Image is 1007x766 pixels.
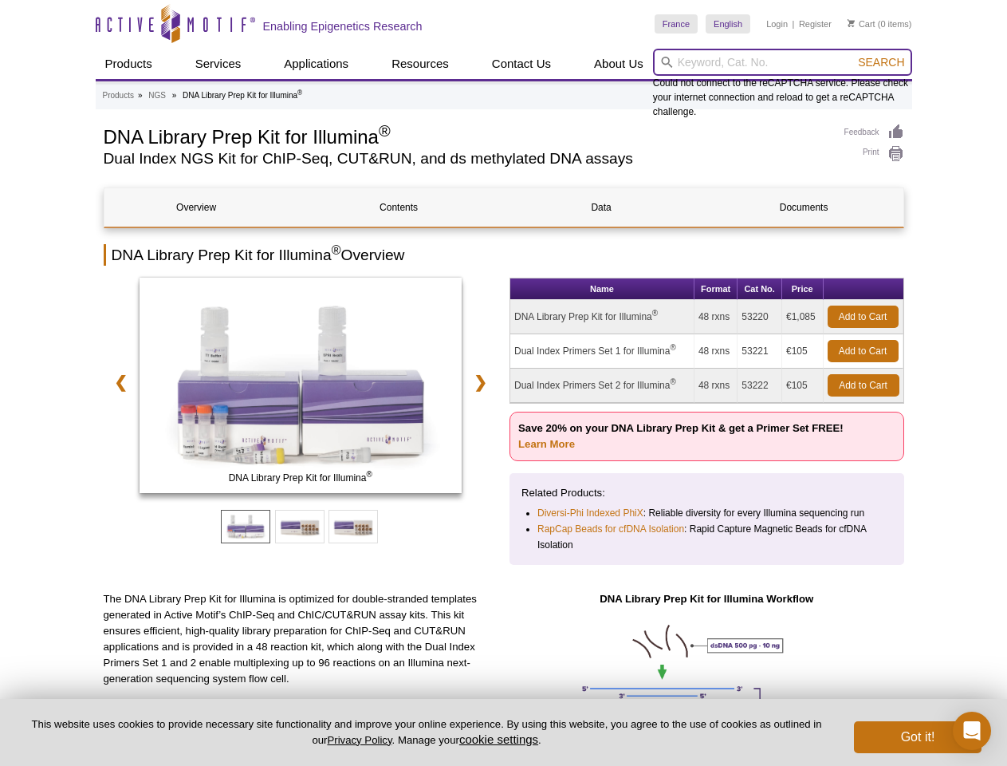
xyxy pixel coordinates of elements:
button: Search [853,55,909,69]
h2: Dual Index NGS Kit for ChIP-Seq, CUT&RUN, and ds methylated DNA assays [104,152,828,166]
a: Add to Cart [828,340,899,362]
h2: DNA Library Prep Kit for Illumina Overview [104,244,904,266]
a: Privacy Policy [327,734,391,746]
td: €105 [782,369,824,403]
a: English [706,14,750,34]
p: Related Products: [521,485,892,501]
a: Products [96,49,162,79]
a: Resources [382,49,458,79]
li: | [793,14,795,34]
td: 48 rxns [694,300,738,334]
strong: Save 20% on your DNA Library Prep Kit & get a Primer Set FREE! [518,422,844,450]
th: Name [510,278,694,300]
span: DNA Library Prep Kit for Illumina [143,470,458,486]
td: 48 rxns [694,334,738,369]
img: Your Cart [848,19,855,27]
button: cookie settings [459,732,538,746]
sup: ® [670,377,675,386]
a: Contact Us [482,49,561,79]
a: NGS [148,89,166,103]
a: Contents [307,188,491,227]
a: Overview [104,188,289,227]
sup: ® [652,309,658,318]
p: This website uses cookies to provide necessary site functionality and improve your online experie... [26,717,828,748]
span: Search [858,56,904,69]
div: Open Intercom Messenger [953,712,991,750]
td: Dual Index Primers Set 2 for Illumina [510,369,694,403]
sup: ® [670,343,675,352]
sup: ® [332,243,341,257]
td: 53222 [738,369,782,403]
td: €1,085 [782,300,824,334]
div: Could not connect to the reCAPTCHA service. Please check your internet connection and reload to g... [653,49,912,119]
a: Add to Cart [828,374,899,397]
sup: ® [297,89,302,97]
td: Dual Index Primers Set 1 for Illumina [510,334,694,369]
a: ❯ [463,364,498,401]
th: Format [694,278,738,300]
td: 48 rxns [694,369,738,403]
p: The DNA Library Prep Kit for Illumina is optimized for double-stranded templates generated in Act... [104,591,498,687]
sup: ® [366,470,372,479]
img: DNA Library Prep Kit for Illumina [140,278,462,493]
a: ❮ [104,364,138,401]
li: DNA Library Prep Kit for Illumina [183,91,302,100]
a: Applications [274,49,358,79]
th: Cat No. [738,278,782,300]
li: (0 items) [848,14,912,34]
li: » [138,91,143,100]
a: Services [186,49,251,79]
button: Got it! [854,721,981,753]
a: Register [799,18,832,30]
strong: DNA Library Prep Kit for Illumina Workflow [600,593,813,605]
th: Price [782,278,824,300]
a: Documents [712,188,896,227]
td: 53221 [738,334,782,369]
a: Login [766,18,788,30]
h2: Enabling Epigenetics Research [263,19,423,34]
a: Print [844,145,904,163]
h1: DNA Library Prep Kit for Illumina [104,124,828,148]
a: France [655,14,698,34]
td: DNA Library Prep Kit for Illumina [510,300,694,334]
td: €105 [782,334,824,369]
a: Products [103,89,134,103]
a: Learn More [518,438,575,450]
a: Diversi-Phi Indexed PhiX [537,505,643,521]
sup: ® [379,122,391,140]
td: 53220 [738,300,782,334]
input: Keyword, Cat. No. [653,49,912,76]
a: Data [509,188,694,227]
li: : Reliable diversity for every Illumina sequencing run [537,505,878,521]
a: Cart [848,18,875,30]
a: RapCap Beads for cfDNA Isolation [537,521,684,537]
li: : Rapid Capture Magnetic Beads for cfDNA Isolation [537,521,878,553]
a: Add to Cart [828,306,899,328]
a: DNA Library Prep Kit for Illumina [140,278,462,498]
li: » [172,91,177,100]
a: Feedback [844,124,904,141]
a: About Us [584,49,653,79]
